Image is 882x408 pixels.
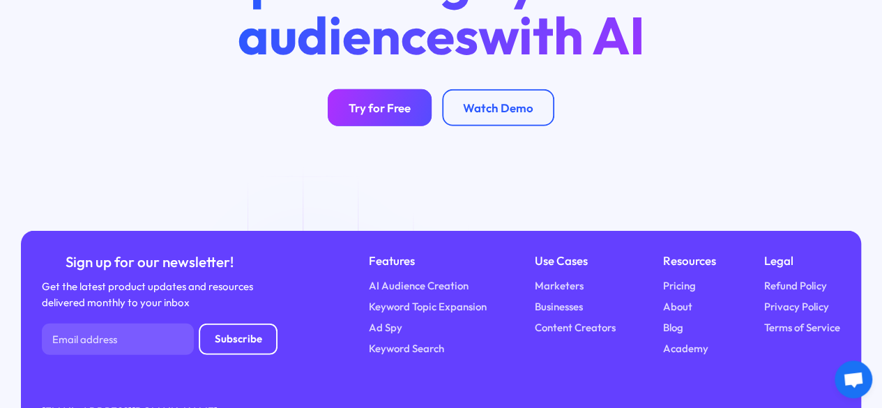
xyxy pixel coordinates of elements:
[42,324,277,355] form: Newsletter Form
[534,299,582,315] a: Businesses
[764,278,827,294] a: Refund Policy
[442,89,554,126] a: Watch Demo
[369,278,469,294] a: AI Audience Creation
[369,299,487,315] a: Keyword Topic Expansion
[663,278,696,294] a: Pricing
[534,252,615,270] div: Use Cases
[328,89,432,126] a: Try for Free
[369,341,444,357] a: Keyword Search
[663,341,708,357] a: Academy
[663,320,683,336] a: Blog
[534,320,615,336] a: Content Creators
[663,299,692,315] a: About
[663,252,716,270] div: Resources
[199,324,277,355] input: Subscribe
[42,279,257,310] div: Get the latest product updates and resources delivered monthly to your inbox
[369,252,487,270] div: Features
[463,100,533,115] div: Watch Demo
[534,278,583,294] a: Marketers
[764,299,829,315] a: Privacy Policy
[42,252,257,271] div: Sign up for our newsletter!
[369,320,402,336] a: Ad Spy
[835,361,872,398] a: Open chat
[764,320,840,336] a: Terms of Service
[349,100,411,115] div: Try for Free
[478,2,645,68] span: with AI
[764,252,840,270] div: Legal
[42,324,194,355] input: Email address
